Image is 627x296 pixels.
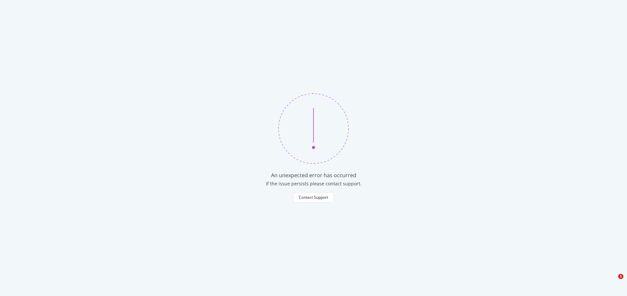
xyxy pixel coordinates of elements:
div: Contact Support [299,195,328,200]
img: 370bne1z.png [278,93,349,164]
div: An unexpected error has occurred [271,172,356,179]
iframe: Intercom live chat [605,274,620,289]
button: Contact Support [293,192,334,203]
div: If the issue persists please contact support. [266,180,362,187]
span: 1 [618,274,623,279]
